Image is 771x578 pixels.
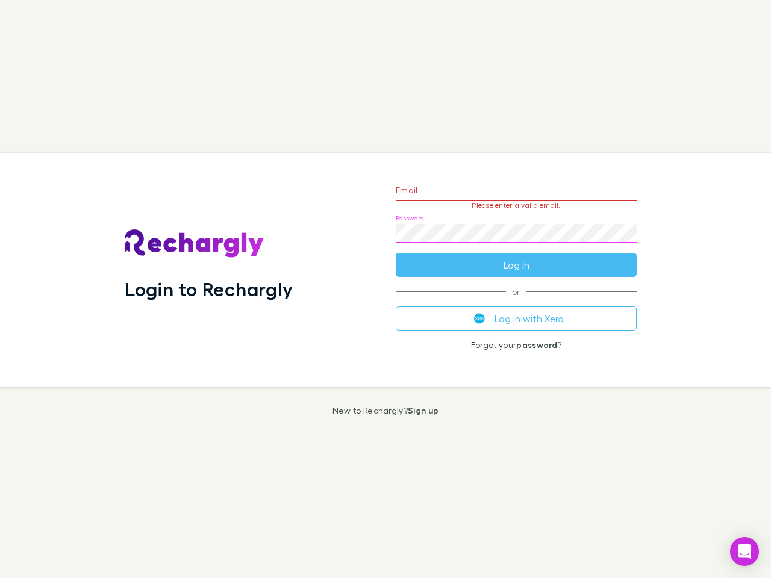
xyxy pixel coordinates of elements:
[396,201,637,210] p: Please enter a valid email.
[474,313,485,324] img: Xero's logo
[516,340,557,350] a: password
[125,278,293,300] h1: Login to Rechargly
[332,406,439,415] p: New to Rechargly?
[396,340,637,350] p: Forgot your ?
[396,306,637,331] button: Log in with Xero
[408,405,439,415] a: Sign up
[396,253,637,277] button: Log in
[125,229,264,258] img: Rechargly's Logo
[396,214,424,223] label: Password
[730,537,759,566] div: Open Intercom Messenger
[396,291,637,292] span: or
